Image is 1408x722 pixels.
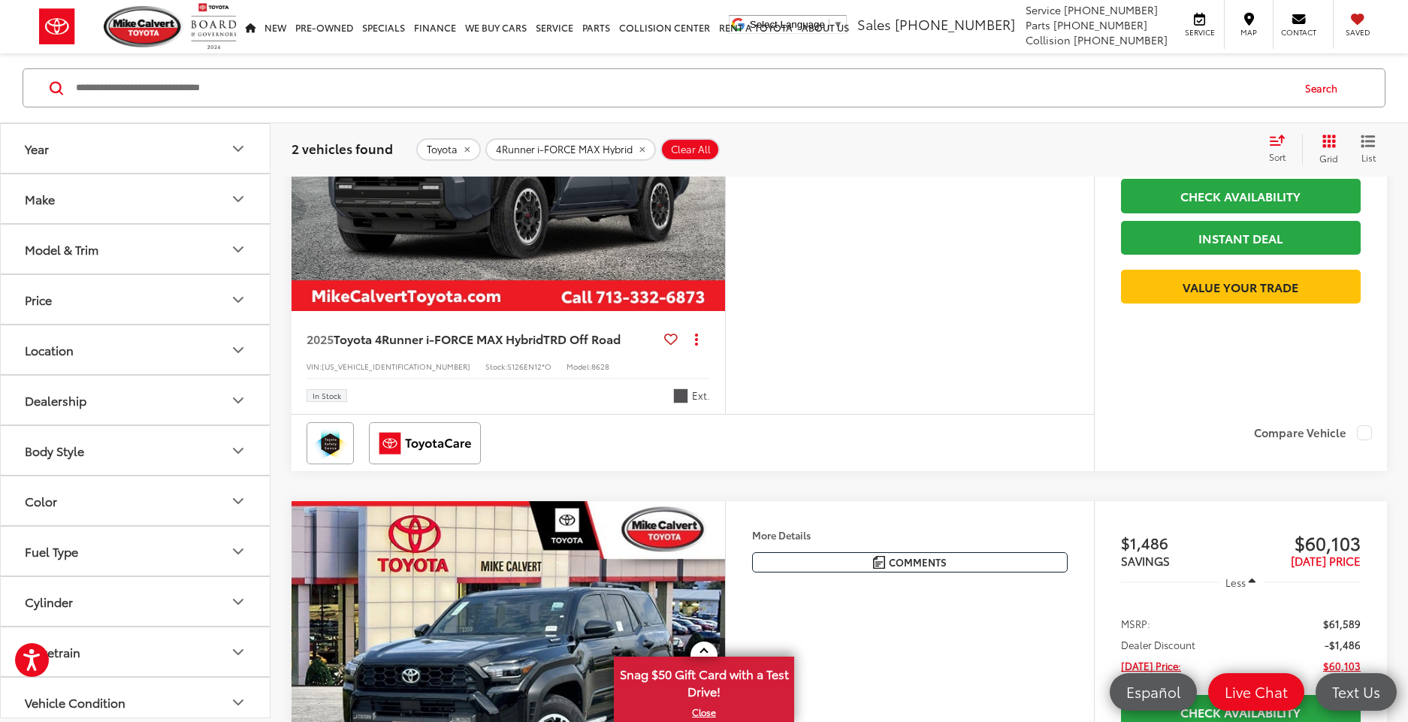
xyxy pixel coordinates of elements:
[507,361,551,372] span: S126EN12*O
[1121,531,1241,554] span: $1,486
[1291,69,1359,107] button: Search
[372,425,478,461] img: ToyotaCare Mike Calvert Toyota Houston TX
[25,192,55,206] div: Make
[1,275,271,324] button: PricePrice
[1121,616,1150,631] span: MSRP:
[671,143,711,155] span: Clear All
[25,645,80,659] div: Drivetrain
[591,361,609,372] span: 8628
[1316,673,1397,711] a: Text Us
[1,527,271,575] button: Fuel TypeFuel Type
[25,695,125,709] div: Vehicle Condition
[1261,134,1302,164] button: Select sort value
[485,361,507,372] span: Stock:
[1217,682,1295,701] span: Live Chat
[615,658,793,704] span: Snag $50 Gift Card with a Test Drive!
[1121,637,1195,652] span: Dealer Discount
[427,143,458,155] span: Toyota
[229,190,247,208] div: Make
[292,139,393,157] span: 2 vehicles found
[25,443,84,458] div: Body Style
[1,225,271,273] button: Model & TrimModel & Trim
[692,388,710,403] span: Ext.
[684,326,710,352] button: Actions
[229,240,247,258] div: Model & Trim
[1026,32,1071,47] span: Collision
[229,492,247,510] div: Color
[496,143,633,155] span: 4Runner i-FORCE MAX Hybrid
[873,556,885,569] img: Comments
[485,137,656,160] button: remove 4Runner%20i-FORCE%20MAX%20Hybrid
[673,388,688,403] span: Underground
[1341,27,1374,38] span: Saved
[1121,658,1181,673] span: [DATE] Price:
[25,393,86,407] div: Dealership
[695,333,698,345] span: dropdown dots
[229,341,247,359] div: Location
[25,242,98,256] div: Model & Trim
[1291,552,1361,569] span: [DATE] PRICE
[1208,673,1304,711] a: Live Chat
[895,14,1015,34] span: [PHONE_NUMBER]
[25,494,57,508] div: Color
[229,693,247,711] div: Vehicle Condition
[752,552,1068,572] button: Comments
[1269,150,1286,163] span: Sort
[229,140,247,158] div: Year
[1119,682,1188,701] span: Español
[1,627,271,676] button: DrivetrainDrivetrain
[1121,179,1361,213] a: Check Availability
[1,376,271,424] button: DealershipDealership
[1,325,271,374] button: LocationLocation
[25,544,78,558] div: Fuel Type
[313,392,341,400] span: In Stock
[1053,17,1147,32] span: [PHONE_NUMBER]
[695,638,725,690] button: Next image
[1183,27,1216,38] span: Service
[1325,682,1388,701] span: Text Us
[889,555,947,569] span: Comments
[1225,575,1246,589] span: Less
[1074,32,1168,47] span: [PHONE_NUMBER]
[25,343,74,357] div: Location
[1319,151,1338,164] span: Grid
[322,361,470,372] span: [US_VEHICLE_IDENTIFICATION_NUMBER]
[1240,531,1361,554] span: $60,103
[334,330,543,347] span: Toyota 4Runner i-FORCE MAX Hybrid
[1026,17,1050,32] span: Parts
[1361,150,1376,163] span: List
[752,530,1068,540] h4: More Details
[1026,2,1061,17] span: Service
[310,425,351,461] img: Toyota Safety Sense Mike Calvert Toyota Houston TX
[1325,637,1361,652] span: -$1,486
[1064,2,1158,17] span: [PHONE_NUMBER]
[1,124,271,173] button: YearYear
[567,361,591,372] span: Model:
[1323,616,1361,631] span: $61,589
[307,331,658,347] a: 2025Toyota 4Runner i-FORCE MAX HybridTRD Off Road
[25,141,49,156] div: Year
[1254,425,1372,440] label: Compare Vehicle
[660,137,720,160] button: Clear All
[1,174,271,223] button: MakeMake
[1121,552,1170,569] span: SAVINGS
[229,291,247,309] div: Price
[1,476,271,525] button: ColorColor
[1,426,271,475] button: Body StyleBody Style
[1219,569,1264,596] button: Less
[229,593,247,611] div: Cylinder
[1349,134,1387,164] button: List View
[1302,134,1349,164] button: Grid View
[104,6,183,47] img: Mike Calvert Toyota
[857,14,891,34] span: Sales
[307,330,334,347] span: 2025
[74,70,1291,106] input: Search by Make, Model, or Keyword
[1281,27,1316,38] span: Contact
[229,442,247,460] div: Body Style
[1110,673,1197,711] a: Español
[25,292,52,307] div: Price
[307,361,322,372] span: VIN:
[416,137,481,160] button: remove Toyota
[1232,27,1265,38] span: Map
